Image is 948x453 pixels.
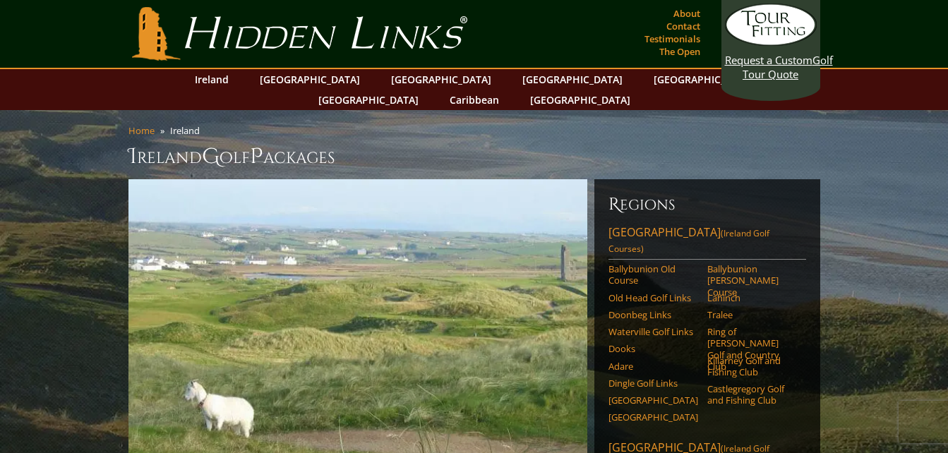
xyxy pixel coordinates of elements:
span: G [202,143,220,171]
a: Castlegregory Golf and Fishing Club [707,383,797,406]
a: Caribbean [443,90,506,110]
a: Ireland [188,69,236,90]
a: The Open [656,42,704,61]
a: About [670,4,704,23]
a: Request a CustomGolf Tour Quote [725,4,817,81]
h1: Ireland olf ackages [128,143,820,171]
a: Waterville Golf Links [608,326,698,337]
h6: Regions [608,193,806,216]
a: [GEOGRAPHIC_DATA] [515,69,630,90]
li: Ireland [170,124,205,137]
span: Request a Custom [725,53,812,67]
a: Home [128,124,155,137]
a: [GEOGRAPHIC_DATA] [384,69,498,90]
a: Ballybunion Old Course [608,263,698,286]
a: [GEOGRAPHIC_DATA] [311,90,426,110]
a: [GEOGRAPHIC_DATA] [523,90,637,110]
a: Ballybunion [PERSON_NAME] Course [707,263,797,298]
a: [GEOGRAPHIC_DATA] [253,69,367,90]
a: Doonbeg Links [608,309,698,320]
a: Ring of [PERSON_NAME] Golf and Country Club [707,326,797,372]
a: [GEOGRAPHIC_DATA] [647,69,761,90]
a: [GEOGRAPHIC_DATA] [608,394,698,406]
a: Contact [663,16,704,36]
a: Dooks [608,343,698,354]
a: Old Head Golf Links [608,292,698,303]
a: Lahinch [707,292,797,303]
a: Adare [608,361,698,372]
a: Testimonials [641,29,704,49]
span: (Ireland Golf Courses) [608,227,769,255]
a: [GEOGRAPHIC_DATA] [608,411,698,423]
span: P [250,143,263,171]
a: Killarney Golf and Fishing Club [707,355,797,378]
a: [GEOGRAPHIC_DATA](Ireland Golf Courses) [608,224,806,260]
a: Dingle Golf Links [608,377,698,389]
a: Tralee [707,309,797,320]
